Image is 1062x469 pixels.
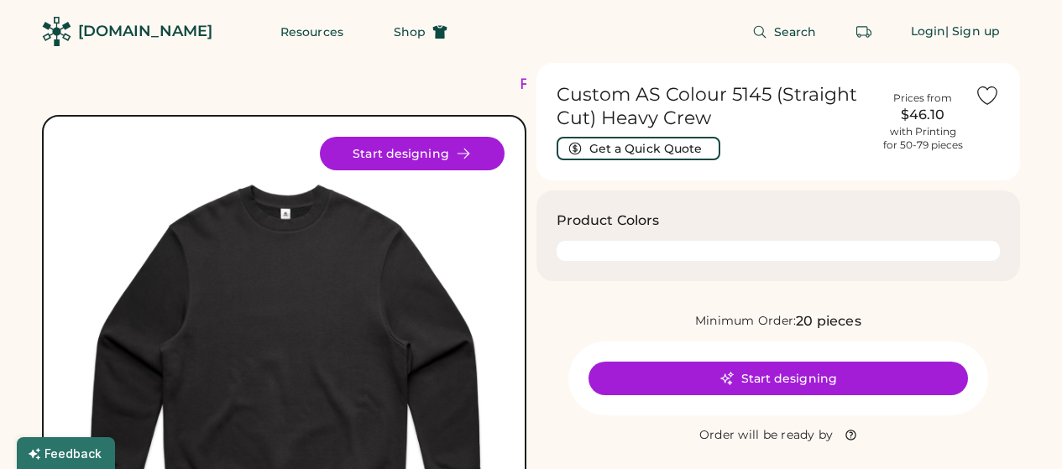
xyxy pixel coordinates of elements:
[374,15,468,49] button: Shop
[732,15,837,49] button: Search
[78,21,212,42] div: [DOMAIN_NAME]
[320,137,505,170] button: Start designing
[796,311,861,331] div: 20 pieces
[520,73,664,96] div: FREE SHIPPING
[260,15,364,49] button: Resources
[847,15,881,49] button: Retrieve an order
[699,427,834,444] div: Order will be ready by
[945,23,1000,40] div: | Sign up
[893,91,952,105] div: Prices from
[695,313,797,330] div: Minimum Order:
[557,83,871,130] h1: Custom AS Colour 5145 (Straight Cut) Heavy Crew
[589,362,968,395] button: Start designing
[881,105,965,125] div: $46.10
[394,26,426,38] span: Shop
[42,17,71,46] img: Rendered Logo - Screens
[774,26,817,38] span: Search
[557,137,720,160] button: Get a Quick Quote
[883,125,963,152] div: with Printing for 50-79 pieces
[911,23,946,40] div: Login
[557,211,660,231] h3: Product Colors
